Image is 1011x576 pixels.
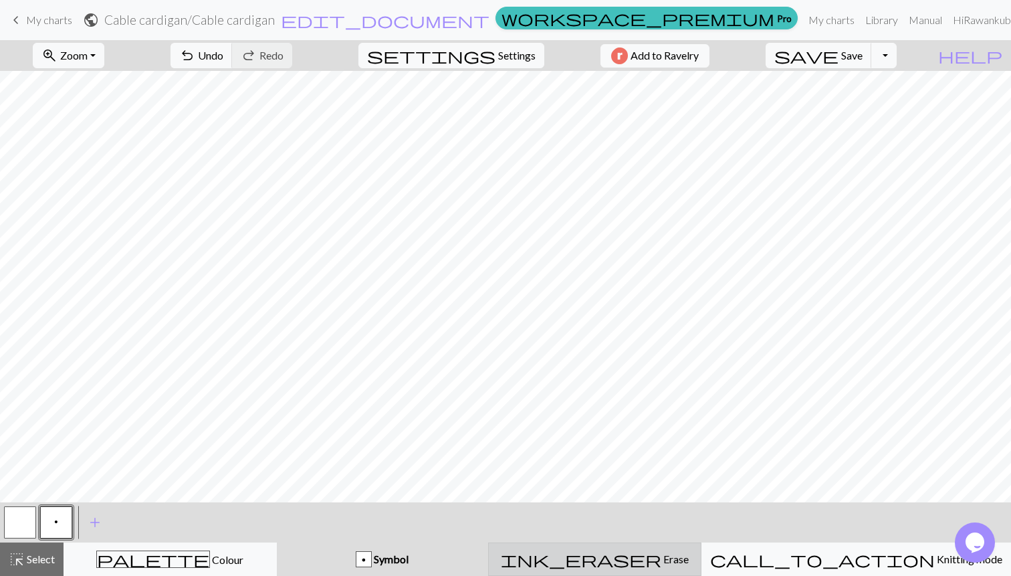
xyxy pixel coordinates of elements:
[841,49,863,62] span: Save
[367,47,495,64] i: Settings
[774,46,838,65] span: save
[277,543,489,576] button: p Symbol
[701,543,1011,576] button: Knitting mode
[710,550,935,569] span: call_to_action
[33,43,104,68] button: Zoom
[501,9,774,27] span: workspace_premium
[281,11,489,29] span: edit_document
[766,43,872,68] button: Save
[26,13,72,26] span: My charts
[501,550,661,569] span: ink_eraser
[179,46,195,65] span: undo
[498,47,536,64] span: Settings
[955,522,998,563] iframe: chat widget
[8,9,72,31] a: My charts
[171,43,233,68] button: Undo
[600,44,709,68] button: Add to Ravelry
[935,553,1002,565] span: Knitting mode
[631,47,699,64] span: Add to Ravelry
[104,12,275,27] h2: Cable cardigan / Cable cardigan
[83,11,99,29] span: public
[198,49,223,62] span: Undo
[356,552,371,568] div: p
[611,47,628,64] img: Ravelry
[9,550,25,569] span: highlight_alt
[358,43,544,68] button: SettingsSettings
[41,46,58,65] span: zoom_in
[367,46,495,65] span: settings
[903,7,947,33] a: Manual
[60,49,88,62] span: Zoom
[8,11,24,29] span: keyboard_arrow_left
[372,553,409,565] span: Symbol
[803,7,860,33] a: My charts
[488,543,701,576] button: Erase
[495,7,798,29] a: Pro
[661,553,689,565] span: Erase
[938,46,1002,65] span: help
[860,7,903,33] a: Library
